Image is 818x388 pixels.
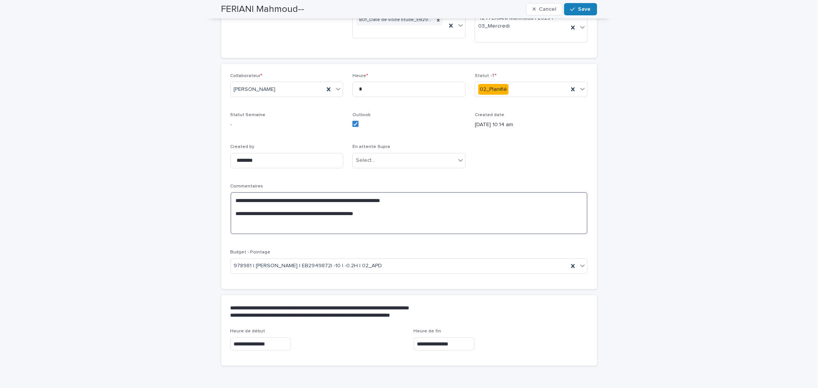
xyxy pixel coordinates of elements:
span: Collaborateur [230,74,263,78]
div: 02_Planifié [478,84,509,95]
button: Cancel [526,3,563,15]
p: - [230,121,344,129]
span: Budget - Pointage [230,250,271,255]
span: Outlook [352,113,370,117]
span: Heure de début [230,329,265,334]
span: Statut Semaine [230,113,266,117]
span: [PERSON_NAME] [234,85,276,94]
button: Save [564,3,597,15]
span: En attente Supra [352,145,390,149]
span: 42 | FERIANI Mahmoud | 2025 | 03_Mercredi [478,14,566,30]
p: [DATE] 10:14 am [475,121,588,129]
div: 801_Date de visite Etude_EB2949872 [357,15,434,25]
span: Heure de fin [414,329,441,334]
span: 978981 | [PERSON_NAME] | EB2949872| -10 | -0.2H | 02_APD [234,262,382,270]
span: Created date [475,113,504,117]
span: Statut -T [475,74,497,78]
span: Save [578,7,591,12]
span: Commentaires [230,184,263,189]
span: Cancel [539,7,556,12]
h2: FERIANI Mahmoud-- [221,4,304,15]
span: Heure [352,74,368,78]
div: Select... [356,156,375,164]
span: Created by [230,145,255,149]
